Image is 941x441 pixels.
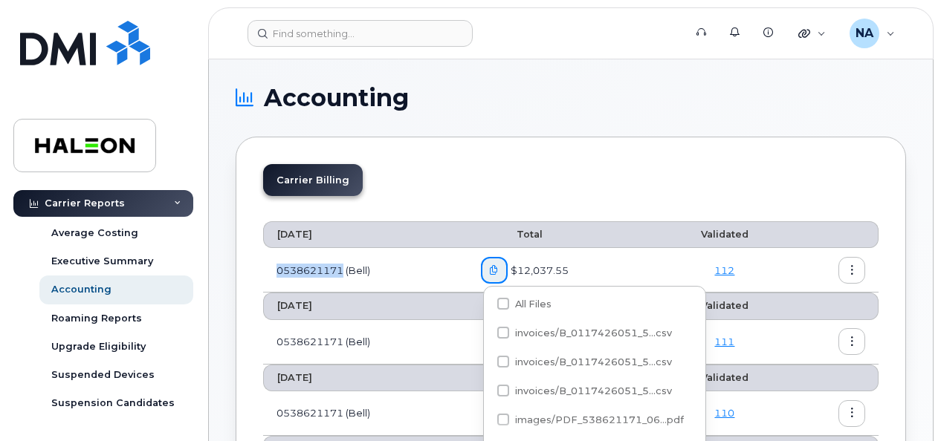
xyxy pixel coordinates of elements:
[263,320,468,365] td: 0538621171 (Bell)
[481,372,543,383] span: Total
[481,300,543,311] span: Total
[497,416,684,428] span: images/PDF_538621171_062_0000000000.pdf
[662,221,788,248] th: Validated
[515,414,684,425] span: images/PDF_538621171_06...pdf
[497,330,672,341] span: invoices/B_0117426051_538621171_20092025_ACC.csv
[515,385,672,396] span: invoices/B_0117426051_5...csv
[515,327,672,339] span: invoices/B_0117426051_5...csv
[515,356,672,367] span: invoices/B_0117426051_5...csv
[263,293,468,319] th: [DATE]
[714,336,734,347] a: 111
[497,388,672,399] span: invoices/B_0117426051_538621171_20092025_DTL.csv
[497,359,672,370] span: invoices/B_0117426051_538621171_20092025_MOB.csv
[508,264,569,278] span: $12,037.55
[263,221,468,248] th: [DATE]
[662,365,788,391] th: Validated
[515,298,552,310] span: All Files
[714,407,734,419] a: 110
[264,87,409,109] span: Accounting
[714,264,734,276] a: 112
[263,248,468,293] td: 0538621171 (Bell)
[263,391,468,436] td: 0538621171 (Bell)
[662,293,788,319] th: Validated
[481,229,543,240] span: Total
[263,365,468,391] th: [DATE]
